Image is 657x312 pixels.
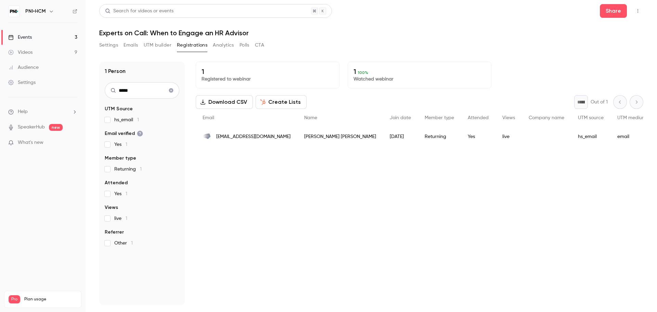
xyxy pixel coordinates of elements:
[297,127,383,146] div: [PERSON_NAME] [PERSON_NAME]
[177,40,207,51] button: Registrations
[202,67,334,76] p: 1
[105,155,136,162] span: Member type
[114,141,127,148] span: Yes
[144,40,171,51] button: UTM builder
[203,133,211,141] img: cst-cpa.com
[126,142,127,147] span: 1
[114,166,142,173] span: Returning
[617,115,646,120] span: UTM medium
[8,64,39,71] div: Audience
[196,95,253,109] button: Download CSV
[502,115,515,120] span: Views
[114,116,139,123] span: hs_email
[105,8,173,15] div: Search for videos or events
[9,295,20,303] span: Pro
[358,70,368,75] span: 100 %
[99,29,643,37] h1: Experts on Call: When to Engage an HR Advisor
[8,34,32,41] div: Events
[99,40,118,51] button: Settings
[529,115,564,120] span: Company name
[578,115,604,120] span: UTM source
[9,6,20,17] img: PNI•HCM
[114,190,127,197] span: Yes
[140,167,142,172] span: 1
[124,40,138,51] button: Emails
[105,67,126,75] h1: 1 Person
[600,4,627,18] button: Share
[105,179,128,186] span: Attended
[126,216,127,221] span: 1
[166,85,177,96] button: Clear search
[353,67,486,76] p: 1
[256,95,307,109] button: Create Lists
[49,124,63,131] span: new
[425,115,454,120] span: Member type
[24,297,77,302] span: Plan usage
[495,127,522,146] div: live
[591,99,608,105] p: Out of 1
[216,133,291,140] span: [EMAIL_ADDRESS][DOMAIN_NAME]
[240,40,249,51] button: Polls
[105,105,133,112] span: UTM Source
[105,105,179,247] section: facet-groups
[390,115,411,120] span: Join date
[18,139,43,146] span: What's new
[18,108,28,115] span: Help
[105,130,143,137] span: Email verified
[105,229,124,236] span: Referrer
[203,115,214,120] span: Email
[137,117,139,122] span: 1
[610,127,653,146] div: email
[69,140,77,146] iframe: Noticeable Trigger
[18,124,45,131] a: SpeakerHub
[213,40,234,51] button: Analytics
[353,76,486,83] p: Watched webinar
[418,127,461,146] div: Returning
[304,115,317,120] span: Name
[105,204,118,211] span: Views
[571,127,610,146] div: hs_email
[461,127,495,146] div: Yes
[255,40,264,51] button: CTA
[131,241,133,246] span: 1
[8,108,77,115] li: help-dropdown-opener
[468,115,489,120] span: Attended
[8,79,36,86] div: Settings
[383,127,418,146] div: [DATE]
[25,8,46,15] h6: PNI•HCM
[126,191,127,196] span: 1
[8,49,33,56] div: Videos
[114,215,127,222] span: live
[114,240,133,247] span: Other
[202,76,334,83] p: Registered to webinar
